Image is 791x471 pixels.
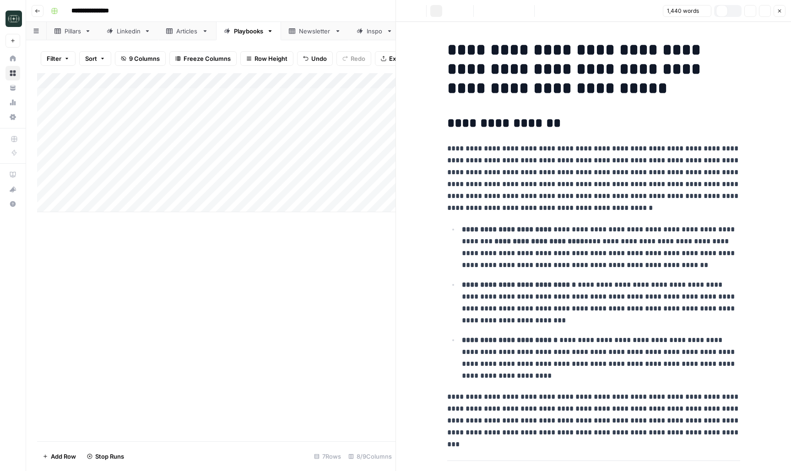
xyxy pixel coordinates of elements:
a: Playbooks [216,22,281,40]
a: Newsletter [281,22,349,40]
span: Stop Runs [95,452,124,461]
a: Settings [5,110,20,124]
a: Inspo [349,22,401,40]
span: Undo [311,54,327,63]
button: Redo [336,51,371,66]
span: Row Height [255,54,287,63]
button: Sort [79,51,111,66]
div: 7 Rows [310,449,345,464]
img: Catalyst Logo [5,11,22,27]
div: 8/9 Columns [345,449,395,464]
button: Filter [41,51,76,66]
button: 9 Columns [115,51,166,66]
a: Browse [5,66,20,80]
button: Stop Runs [81,449,130,464]
div: Articles [176,27,198,36]
div: What's new? [6,182,20,196]
a: Home [5,51,20,66]
span: Export CSV [389,54,422,63]
button: Row Height [240,51,293,66]
a: Pillars [47,22,99,40]
span: Sort [85,54,97,63]
div: Pillars [65,27,81,36]
a: Articles [158,22,216,40]
a: AirOps Academy [5,167,20,182]
button: Undo [297,51,333,66]
a: Linkedin [99,22,158,40]
a: Usage [5,95,20,110]
span: Redo [351,54,365,63]
div: Inspo [367,27,383,36]
span: 9 Columns [129,54,160,63]
button: Add Row [37,449,81,464]
button: Export CSV [375,51,428,66]
span: Freeze Columns [184,54,231,63]
button: What's new? [5,182,20,197]
span: Filter [47,54,61,63]
span: 1,440 words [667,7,699,15]
button: Workspace: Catalyst [5,7,20,30]
div: Linkedin [117,27,141,36]
div: Playbooks [234,27,263,36]
div: Newsletter [299,27,331,36]
button: 1,440 words [663,5,711,17]
a: Your Data [5,80,20,95]
span: Add Row [51,452,76,461]
button: Freeze Columns [169,51,237,66]
button: Help + Support [5,197,20,211]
